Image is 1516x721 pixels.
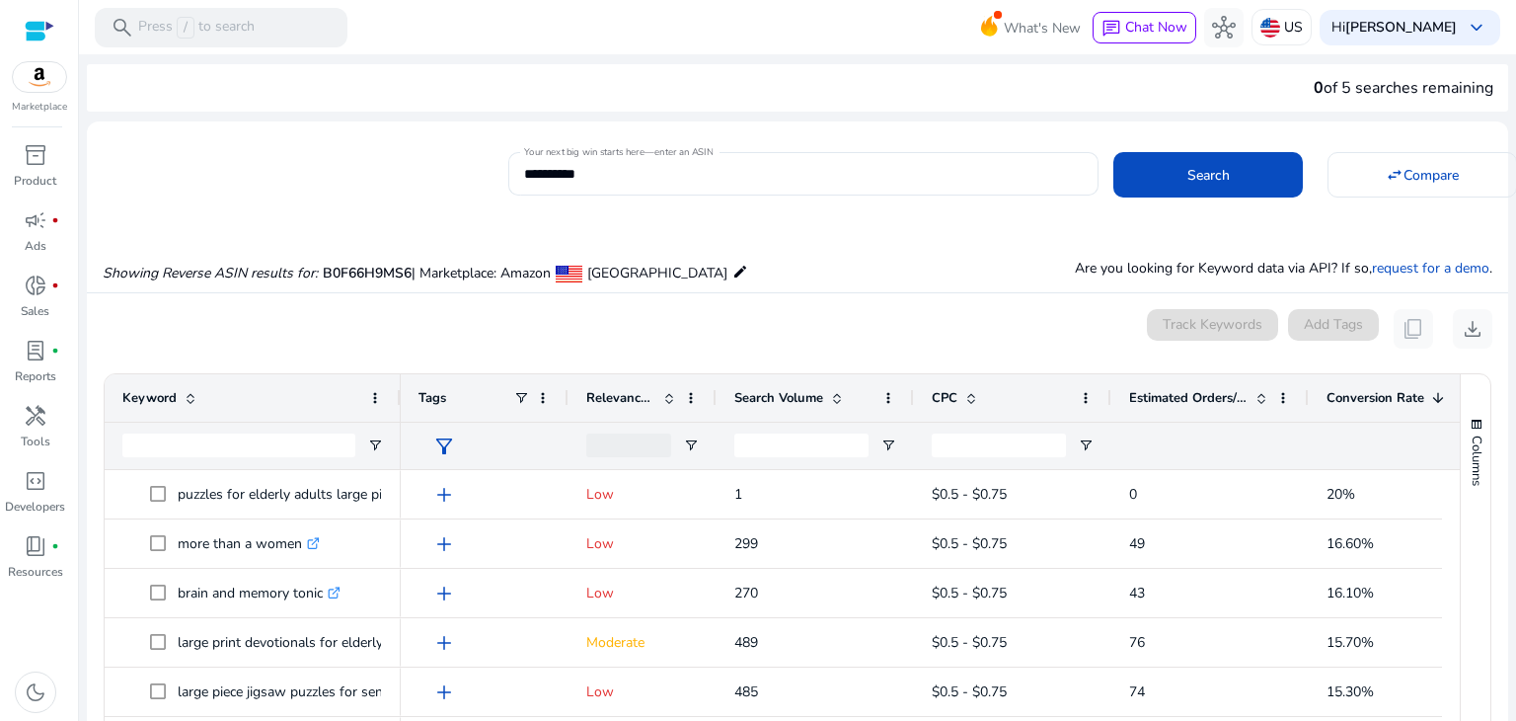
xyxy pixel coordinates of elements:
span: Conversion Rate [1326,389,1424,407]
img: us.svg [1260,18,1280,38]
a: request for a demo [1372,259,1489,278]
mat-icon: edit [732,260,748,283]
span: Search Volume [734,389,823,407]
p: large piece jigsaw puzzles for seniors [178,672,423,712]
mat-label: Your next big win starts here—enter an ASIN [524,145,713,159]
span: 20% [1326,485,1355,504]
span: add [432,631,456,655]
span: Search [1187,165,1230,186]
span: What's New [1004,11,1081,45]
span: fiber_manual_record [51,542,59,550]
p: Resources [8,563,63,581]
input: Search Volume Filter Input [734,434,869,457]
i: Showing Reverse ASIN results for: [103,264,318,282]
p: large print devotionals for elderly women [178,622,451,663]
span: 15.70% [1326,633,1374,652]
span: fiber_manual_record [51,216,59,224]
span: lab_profile [24,339,47,362]
p: brain and memory tonic [178,573,341,613]
span: dark_mode [24,681,47,704]
span: Keyword [122,389,177,407]
button: Open Filter Menu [683,438,699,453]
span: book_4 [24,534,47,558]
span: $0.5 - $0.75 [932,633,1007,652]
span: 485 [734,682,758,701]
p: Low [586,474,699,515]
p: Product [14,172,56,190]
span: donut_small [24,274,47,297]
p: Are you looking for Keyword data via API? If so, . [1075,258,1492,279]
span: 74 [1129,682,1145,701]
button: download [1453,309,1492,349]
span: campaign [24,208,47,232]
span: handyman [24,404,47,428]
span: inventory_2 [24,143,47,167]
button: chatChat Now [1093,12,1196,43]
span: Compare [1403,165,1459,186]
span: 16.10% [1326,584,1374,602]
p: Reports [15,367,56,385]
span: $0.5 - $0.75 [932,682,1007,701]
span: $0.5 - $0.75 [932,485,1007,504]
b: [PERSON_NAME] [1345,18,1457,37]
p: US [1284,10,1303,44]
span: Tags [418,389,446,407]
span: Relevance Score [586,389,655,407]
span: [GEOGRAPHIC_DATA] [587,264,727,282]
input: Keyword Filter Input [122,434,355,457]
span: 16.60% [1326,534,1374,553]
p: Hi [1331,21,1457,35]
p: puzzles for elderly adults large pieces [178,474,426,515]
p: Marketplace [12,100,67,115]
span: 0 [1314,77,1324,99]
span: fiber_manual_record [51,281,59,289]
p: Low [586,672,699,712]
span: filter_alt [432,435,456,458]
p: Press to search [138,17,255,39]
span: $0.5 - $0.75 [932,534,1007,553]
span: Estimated Orders/Month [1129,389,1248,407]
span: code_blocks [24,469,47,493]
span: add [432,681,456,704]
p: Low [586,523,699,564]
span: Chat Now [1125,18,1187,37]
span: / [177,17,194,39]
span: 1 [734,485,742,504]
span: B0F66H9MS6 [323,264,412,282]
button: Open Filter Menu [367,438,383,453]
span: search [111,16,134,40]
p: Developers [5,498,65,516]
span: keyboard_arrow_down [1465,16,1488,40]
p: Tools [21,433,50,450]
p: Ads [25,237,46,255]
button: Search [1113,152,1303,198]
button: Open Filter Menu [1078,438,1094,453]
span: add [432,483,456,507]
button: Open Filter Menu [880,438,896,453]
span: 15.30% [1326,682,1374,701]
p: more than a women [178,523,320,564]
img: amazon.svg [13,62,66,92]
span: $0.5 - $0.75 [932,584,1007,602]
span: | Marketplace: Amazon [412,264,551,282]
span: Columns [1468,436,1485,486]
span: hub [1212,16,1236,40]
p: Low [586,573,699,613]
p: Sales [21,302,49,320]
span: fiber_manual_record [51,347,59,355]
p: Moderate [586,622,699,663]
span: 0 [1129,485,1137,504]
span: 299 [734,534,758,553]
span: 43 [1129,584,1145,602]
span: download [1461,317,1484,341]
input: CPC Filter Input [932,434,1066,457]
span: add [432,532,456,556]
span: add [432,582,456,605]
span: 49 [1129,534,1145,553]
span: 76 [1129,633,1145,652]
button: hub [1204,8,1244,47]
span: CPC [932,389,957,407]
span: 489 [734,633,758,652]
span: 270 [734,584,758,602]
span: chat [1101,19,1121,39]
